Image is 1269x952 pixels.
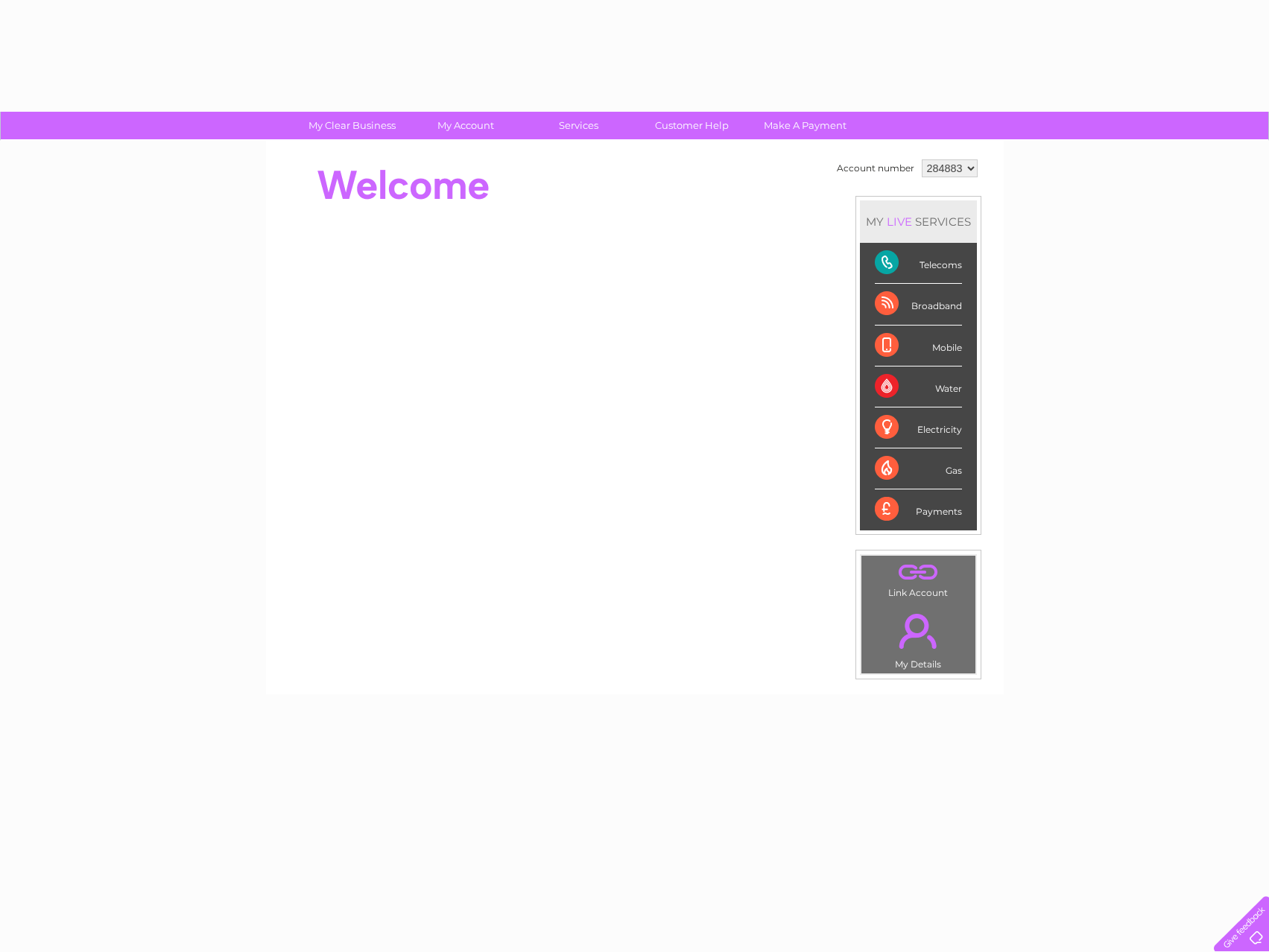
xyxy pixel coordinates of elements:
a: Make A Payment [744,112,867,139]
div: Telecoms [875,243,962,284]
a: Customer Help [630,112,753,139]
a: My Clear Business [291,112,414,139]
td: My Details [861,601,976,674]
div: Broadband [875,284,962,325]
a: . [865,605,972,657]
a: My Account [404,112,527,139]
div: Mobile [875,326,962,366]
div: LIVE [884,215,915,229]
a: . [865,559,972,586]
div: Payments [875,489,962,530]
div: Gas [875,448,962,489]
td: Link Account [861,555,976,602]
td: Account number [833,156,918,181]
div: MY SERVICES [860,200,977,243]
div: Water [875,366,962,407]
div: Electricity [875,407,962,448]
a: Services [517,112,640,139]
